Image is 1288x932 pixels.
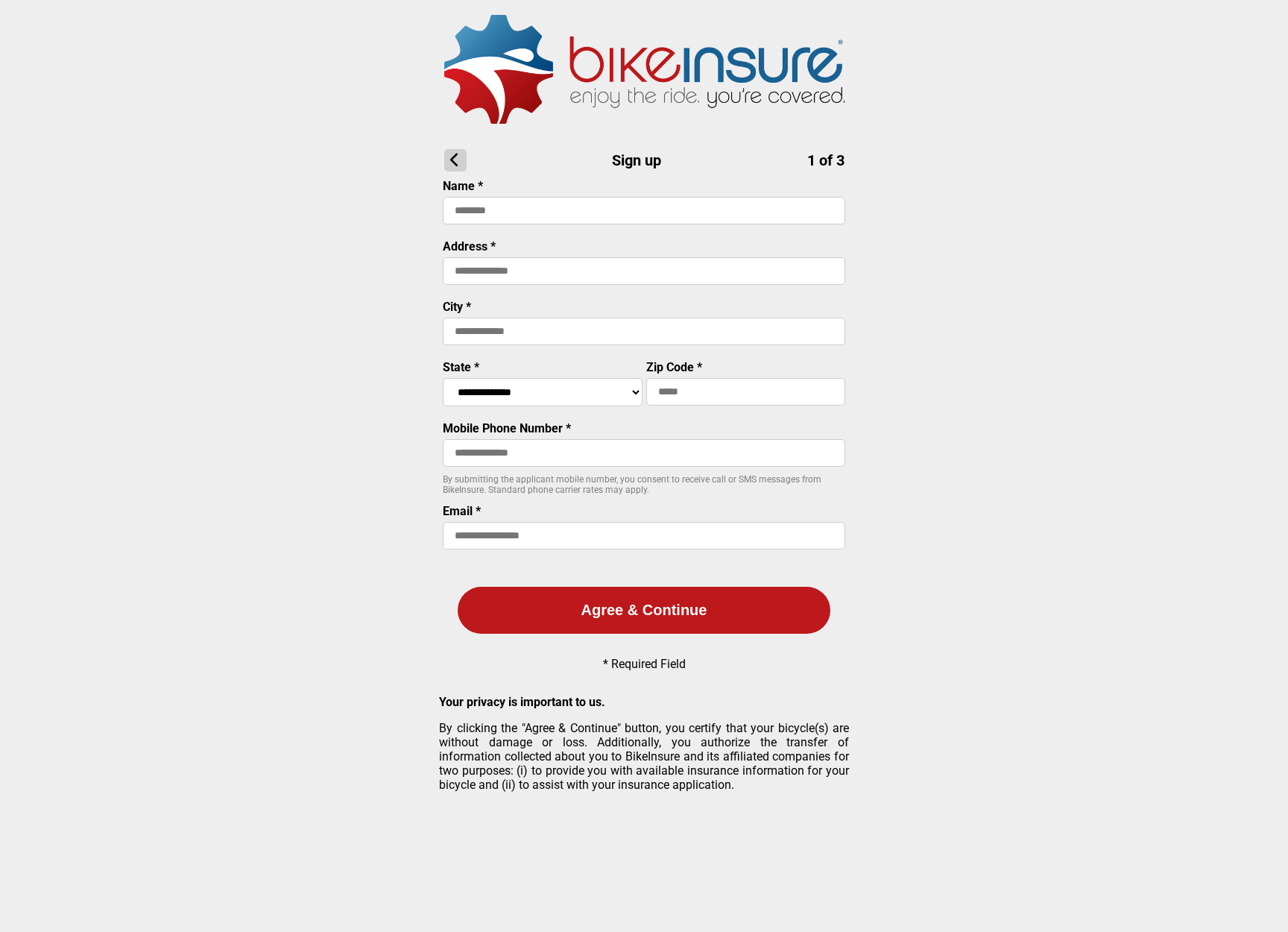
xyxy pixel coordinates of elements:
label: Name * [443,179,483,193]
label: Email * [443,504,481,518]
label: Mobile Phone Number * [443,421,571,435]
span: 1 of 3 [807,151,845,169]
label: Zip Code * [646,360,702,374]
button: Agree & Continue [458,587,830,634]
label: City * [443,300,471,314]
strong: Your privacy is important to us. [439,695,605,709]
p: By submitting the applicant mobile number, you consent to receive call or SMS messages from BikeI... [443,474,845,495]
label: State * [443,360,479,374]
label: Address * [443,239,496,254]
p: * Required Field [603,657,686,671]
h1: Sign up [444,149,845,171]
p: By clicking the "Agree & Continue" button, you certify that your bicycle(s) are without damage or... [439,721,849,792]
